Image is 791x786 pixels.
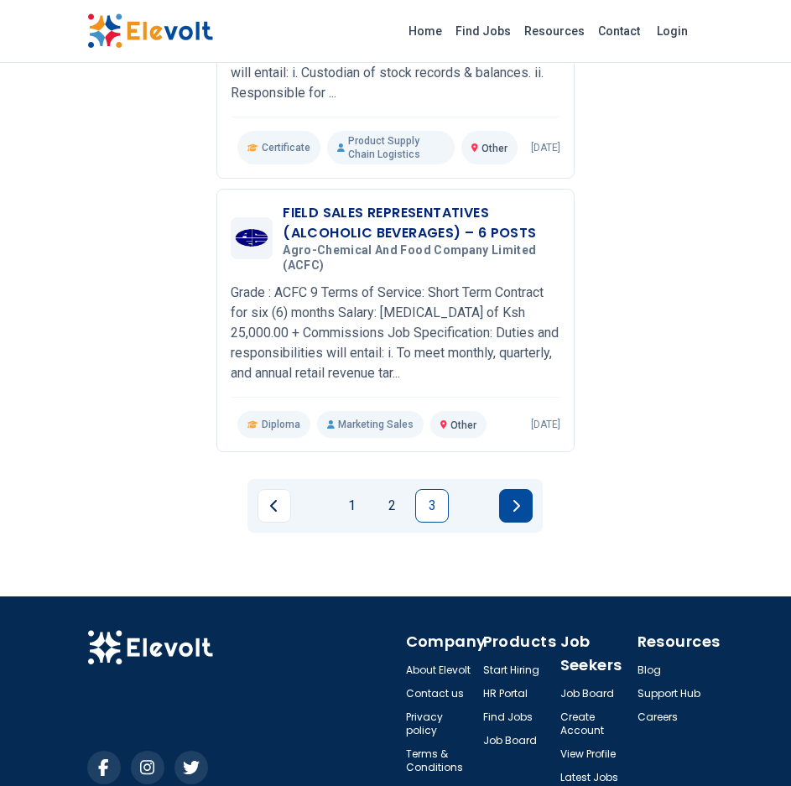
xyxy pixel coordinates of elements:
a: Page 2 [375,489,409,523]
h4: Company [406,630,473,653]
a: Resources [518,18,591,44]
iframe: Chat Widget [707,705,791,786]
p: [DATE] [531,141,560,154]
a: Latest Jobs [560,771,618,784]
span: Certificate [262,141,310,154]
p: Marketing Sales [317,411,424,438]
a: Start Hiring [483,664,539,677]
p: Grade : ACFC 9 Terms of Service: Short Term Contract for six (6) months Salary: [MEDICAL_DATA] of... [231,283,560,383]
a: Login [647,14,698,48]
a: Careers [637,711,678,724]
a: About Elevolt [406,664,471,677]
iframe: Advertisement [87,80,190,583]
span: Other [450,419,476,431]
h4: Products [483,630,550,653]
a: Create Account [560,711,627,737]
a: Agro-Chemical and Food Company Limited (ACFC)FIELD SALES REPRESENTATIVES (ALCOHOLIC BEVERAGES) – ... [231,203,560,438]
a: Page 3 is your current page [415,489,449,523]
a: Page 1 [335,489,368,523]
img: Elevolt [87,630,213,665]
a: Next page [499,489,533,523]
a: Find Jobs [483,711,533,724]
a: Support Hub [637,687,700,700]
a: Previous page [258,489,291,523]
span: Diploma [262,418,300,431]
img: Elevolt [87,13,213,49]
a: Job Board [483,734,537,747]
a: Find Jobs [449,18,518,44]
h4: Resources [637,630,705,653]
a: Privacy policy [406,711,473,737]
img: Agro-Chemical and Food Company Limited (ACFC) [235,229,268,247]
a: HR Portal [483,687,528,700]
a: Contact us [406,687,464,700]
a: Contact [591,18,647,44]
a: Job Board [560,687,614,700]
h4: Job Seekers [560,630,627,677]
a: Home [402,18,449,44]
span: Agro-Chemical and Food Company Limited (ACFC) [283,243,554,273]
iframe: Advertisement [601,80,705,583]
a: Blog [637,664,661,677]
span: Other [481,143,507,154]
ul: Pagination [258,489,533,523]
a: View Profile [560,747,616,761]
p: [DATE] [531,418,560,431]
p: Product Supply Chain Logistics [327,131,455,164]
a: Terms & Conditions [406,747,473,774]
h3: FIELD SALES REPRESENTATIVES (ALCOHOLIC BEVERAGES) – 6 POSTS [283,203,560,243]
